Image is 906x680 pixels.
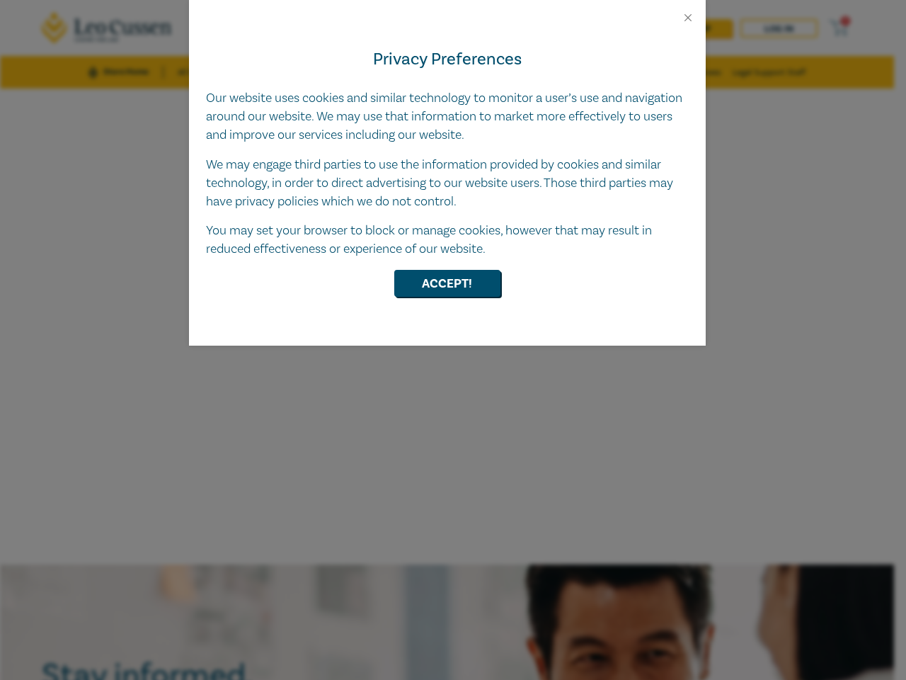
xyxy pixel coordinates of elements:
button: Close [682,11,694,24]
p: Our website uses cookies and similar technology to monitor a user’s use and navigation around our... [206,89,689,144]
h4: Privacy Preferences [206,47,689,72]
p: You may set your browser to block or manage cookies, however that may result in reduced effective... [206,222,689,259]
p: We may engage third parties to use the information provided by cookies and similar technology, in... [206,156,689,211]
button: Accept! [394,270,500,297]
